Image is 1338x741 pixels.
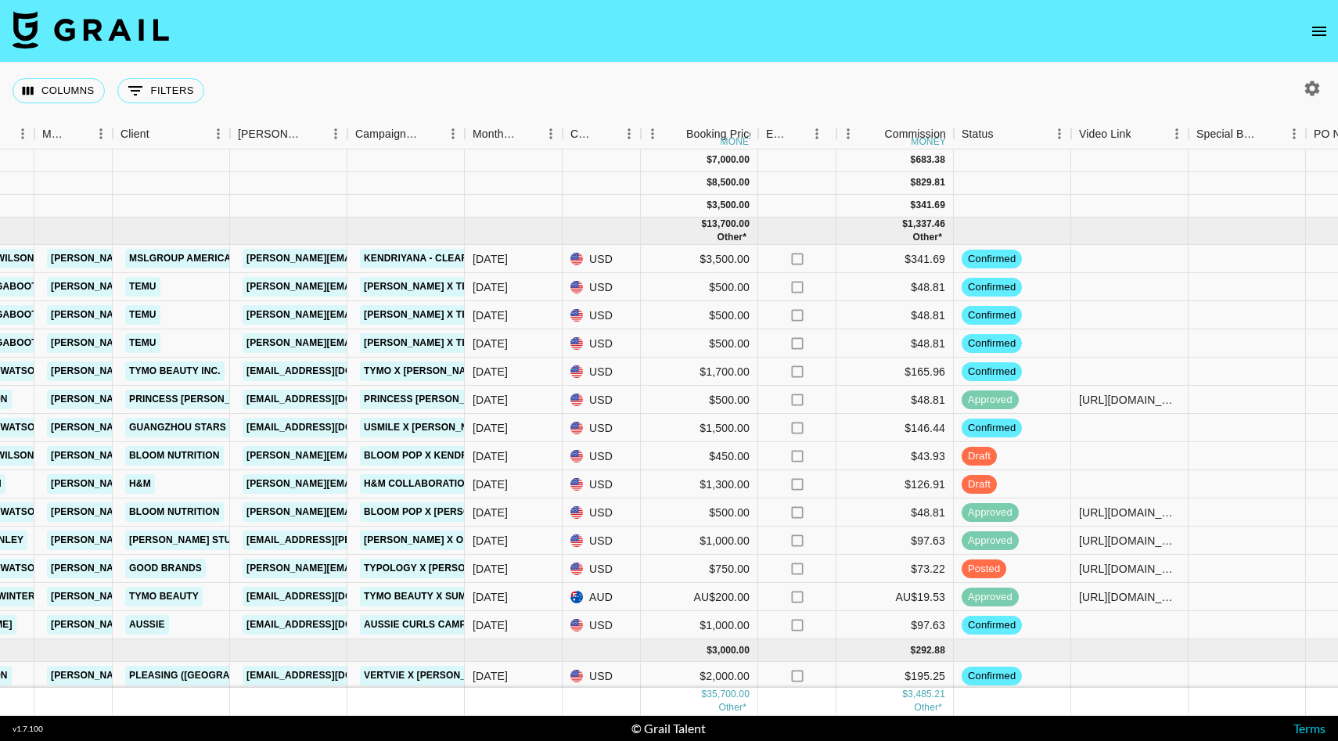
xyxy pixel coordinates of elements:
[994,123,1016,145] button: Sort
[1196,119,1261,149] div: Special Booking Type
[230,119,347,149] div: Booker
[360,390,602,409] a: Princess [PERSON_NAME] X @juliaagratton
[836,611,954,639] div: $97.63
[1131,123,1153,145] button: Sort
[47,559,383,578] a: [PERSON_NAME][EMAIL_ADDRESS][PERSON_NAME][DOMAIN_NAME]
[563,386,641,414] div: USD
[1071,119,1189,149] div: Video Link
[360,418,496,437] a: Usmile X [PERSON_NAME]
[1079,533,1180,549] div: https://www.tiktok.com/@chesneystanley/video/7545581895162072350?lang=en
[473,668,508,684] div: Oct '25
[617,122,641,146] button: Menu
[962,562,1006,577] span: posted
[707,689,750,702] div: 35,700.00
[125,446,224,466] a: Bloom Nutrition
[862,123,884,145] button: Sort
[962,280,1022,295] span: confirmed
[360,362,487,381] a: TYMO X [PERSON_NAME]
[1079,119,1131,149] div: Video Link
[473,119,517,149] div: Month Due
[908,218,945,231] div: 1,337.46
[962,336,1022,351] span: confirmed
[360,531,658,550] a: [PERSON_NAME] X Old Navy - Back to School Campaign
[631,721,706,736] div: © Grail Talent
[915,644,945,657] div: 292.88
[473,561,508,577] div: Sep '25
[47,666,383,685] a: [PERSON_NAME][EMAIL_ADDRESS][PERSON_NAME][DOMAIN_NAME]
[912,232,942,243] span: AU$ 19.53
[563,555,641,583] div: USD
[47,587,383,606] a: [PERSON_NAME][EMAIL_ADDRESS][PERSON_NAME][DOMAIN_NAME]
[13,724,43,734] div: v 1.7.100
[117,78,204,103] button: Show filters
[962,477,997,492] span: draft
[641,386,758,414] div: $500.00
[836,662,954,690] div: $195.25
[686,119,755,149] div: Booking Price
[962,421,1022,436] span: confirmed
[47,531,383,550] a: [PERSON_NAME][EMAIL_ADDRESS][PERSON_NAME][DOMAIN_NAME]
[911,137,946,146] div: money
[473,448,508,464] div: Sep '25
[712,176,750,189] div: 8,500.00
[721,137,756,146] div: money
[641,527,758,555] div: $1,000.00
[125,587,203,606] a: TYMO Beauty
[360,615,585,635] a: Aussie Curls Campaign x [PERSON_NAME]
[47,418,383,437] a: [PERSON_NAME][EMAIL_ADDRESS][PERSON_NAME][DOMAIN_NAME]
[473,251,508,267] div: Sep '25
[962,308,1022,323] span: confirmed
[113,119,230,149] div: Client
[641,301,758,329] div: $500.00
[1079,392,1180,408] div: https://www.tiktok.com/@juliagratton/video/7548936805991697677?lang=en
[238,119,302,149] div: [PERSON_NAME]
[243,305,498,325] a: [PERSON_NAME][EMAIL_ADDRESS][DOMAIN_NAME]
[360,587,532,606] a: TYMO Beauty X Summer Winter
[570,119,595,149] div: Currency
[1165,122,1189,146] button: Menu
[563,442,641,470] div: USD
[360,502,518,522] a: Bloom Pop X [PERSON_NAME]
[641,611,758,639] div: $1,000.00
[1048,122,1071,146] button: Menu
[962,365,1022,379] span: confirmed
[1293,721,1325,736] a: Terms
[243,559,578,578] a: [PERSON_NAME][EMAIL_ADDRESS][PERSON_NAME][DOMAIN_NAME]
[243,666,418,685] a: [EMAIL_ADDRESS][DOMAIN_NAME]
[125,502,224,522] a: Bloom Nutrition
[915,199,945,212] div: 341.69
[539,122,563,146] button: Menu
[243,531,498,550] a: [EMAIL_ADDRESS][PERSON_NAME][DOMAIN_NAME]
[641,358,758,386] div: $1,700.00
[1079,561,1180,577] div: https://www.instagram.com/stories/rebecca_sue_watson/3721682841982588299/
[641,245,758,273] div: $3,500.00
[641,329,758,358] div: $500.00
[962,505,1019,520] span: approved
[1304,16,1335,47] button: open drawer
[962,393,1019,408] span: approved
[563,273,641,301] div: USD
[473,364,508,379] div: Sep '25
[11,122,34,146] button: Menu
[962,449,997,464] span: draft
[47,277,383,297] a: [PERSON_NAME][EMAIL_ADDRESS][PERSON_NAME][DOMAIN_NAME]
[47,333,383,353] a: [PERSON_NAME][EMAIL_ADDRESS][PERSON_NAME][DOMAIN_NAME]
[347,119,465,149] div: Campaign (Type)
[243,474,578,494] a: [PERSON_NAME][EMAIL_ADDRESS][PERSON_NAME][DOMAIN_NAME]
[125,362,225,381] a: TYMO BEAUTY INC.
[473,420,508,436] div: Sep '25
[641,470,758,498] div: $1,300.00
[473,477,508,492] div: Sep '25
[962,119,994,149] div: Status
[884,119,946,149] div: Commission
[355,119,419,149] div: Campaign (Type)
[707,644,712,657] div: $
[712,153,750,167] div: 7,000.00
[473,279,508,295] div: Sep '25
[360,305,487,325] a: [PERSON_NAME] X TEMU
[563,245,641,273] div: USD
[1189,119,1306,149] div: Special Booking Type
[125,249,265,268] a: MSLGROUP Americas, LLC
[419,123,441,145] button: Sort
[911,153,916,167] div: $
